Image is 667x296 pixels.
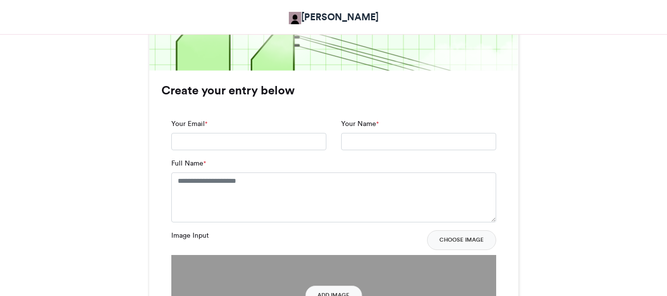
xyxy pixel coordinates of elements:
[289,12,301,24] img: Adetokunbo Adeyanju
[171,158,206,169] label: Full Name
[427,230,496,250] button: Choose Image
[171,119,207,129] label: Your Email
[289,10,379,24] a: [PERSON_NAME]
[341,119,379,129] label: Your Name
[171,230,209,241] label: Image Input
[161,85,506,96] h3: Create your entry below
